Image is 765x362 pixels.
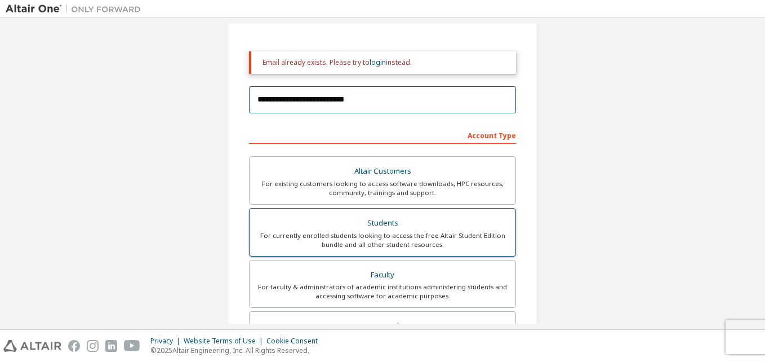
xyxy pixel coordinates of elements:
div: Everyone else [256,319,509,334]
img: altair_logo.svg [3,340,61,352]
p: © 2025 Altair Engineering, Inc. All Rights Reserved. [150,346,324,355]
div: For faculty & administrators of academic institutions administering students and accessing softwa... [256,282,509,301]
div: For currently enrolled students looking to access the free Altair Student Edition bundle and all ... [256,231,509,249]
img: youtube.svg [124,340,140,352]
div: Email already exists. Please try to instead. [263,58,507,67]
img: instagram.svg [87,340,99,352]
img: facebook.svg [68,340,80,352]
div: Faculty [256,267,509,283]
div: Website Terms of Use [184,337,266,346]
div: Students [256,215,509,231]
a: login [370,58,386,67]
div: For existing customers looking to access software downloads, HPC resources, community, trainings ... [256,179,509,197]
img: Altair One [6,3,146,15]
div: Account Type [249,126,516,144]
img: linkedin.svg [105,340,117,352]
div: Cookie Consent [266,337,324,346]
div: Privacy [150,337,184,346]
div: Altair Customers [256,164,509,179]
